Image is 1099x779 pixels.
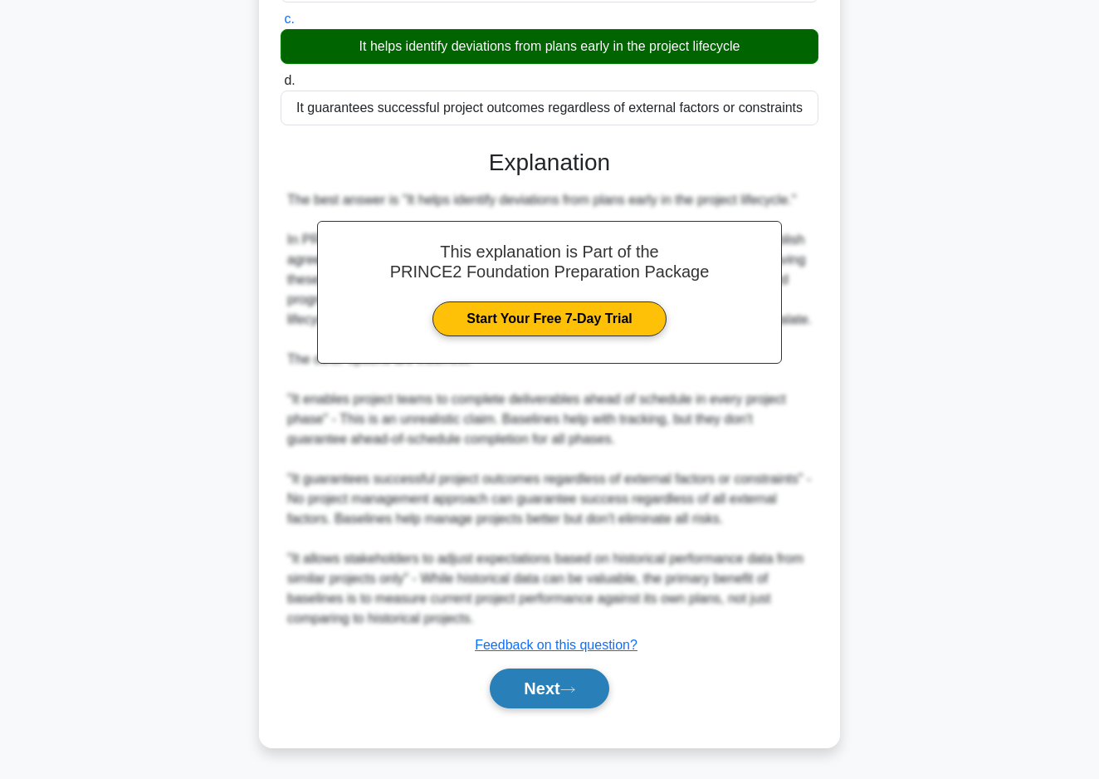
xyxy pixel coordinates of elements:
[284,73,295,87] span: d.
[490,669,608,708] button: Next
[281,91,818,125] div: It guarantees successful project outcomes regardless of external factors or constraints
[287,190,812,629] div: The best answer is "It helps identify deviations from plans early in the project lifecycle." In P...
[475,638,637,652] a: Feedback on this question?
[432,301,666,336] a: Start Your Free 7-Day Trial
[291,149,808,177] h3: Explanation
[281,29,818,64] div: It helps identify deviations from plans early in the project lifecycle
[284,12,294,26] span: c.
